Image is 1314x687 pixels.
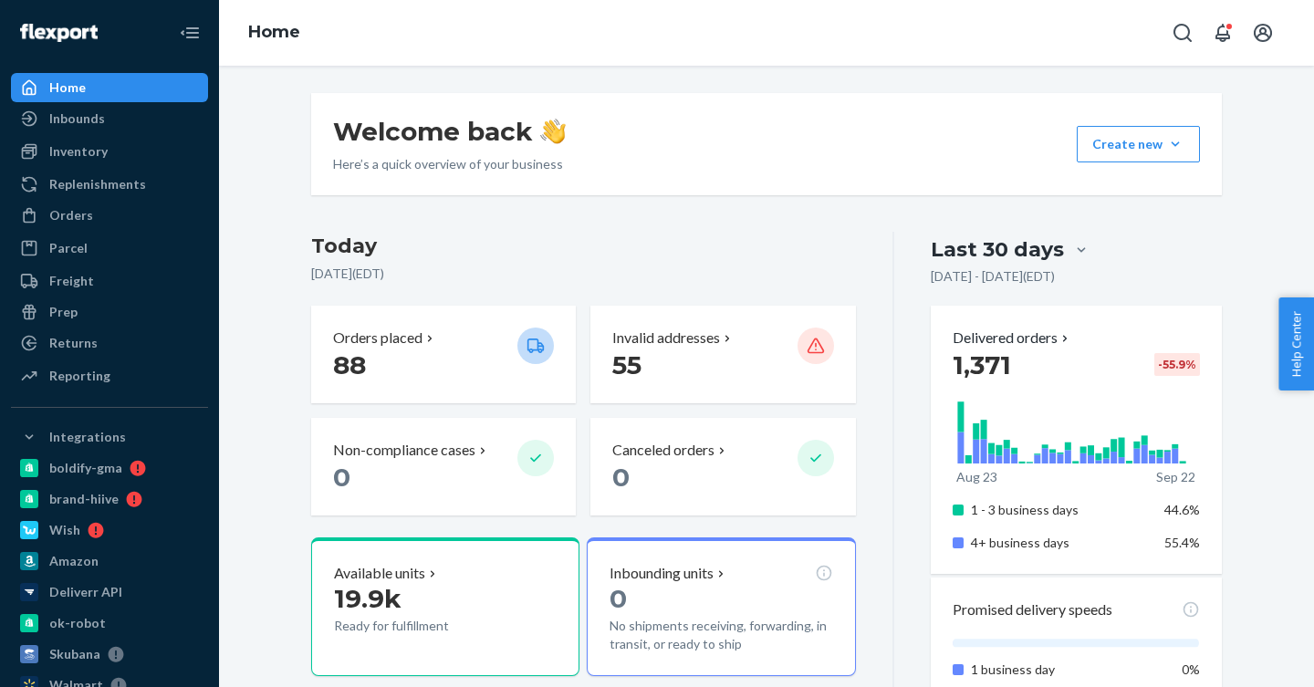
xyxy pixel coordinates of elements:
[311,265,856,283] p: [DATE] ( EDT )
[49,109,105,128] div: Inbounds
[612,462,630,493] span: 0
[11,266,208,296] a: Freight
[49,78,86,97] div: Home
[49,552,99,570] div: Amazon
[612,328,720,349] p: Invalid addresses
[49,459,122,477] div: boldify-gma
[11,578,208,607] a: Deliverr API
[49,583,122,601] div: Deliverr API
[11,515,208,545] a: Wish
[931,267,1055,286] p: [DATE] - [DATE] ( EDT )
[333,440,475,461] p: Non-compliance cases
[931,235,1064,264] div: Last 30 days
[49,645,100,663] div: Skubana
[590,418,855,515] button: Canceled orders 0
[11,453,208,483] a: boldify-gma
[334,563,425,584] p: Available units
[311,418,576,515] button: Non-compliance cases 0
[49,334,98,352] div: Returns
[11,546,208,576] a: Amazon
[1164,502,1200,517] span: 44.6%
[333,115,566,148] h1: Welcome back
[49,272,94,290] div: Freight
[333,155,566,173] p: Here’s a quick overview of your business
[333,462,350,493] span: 0
[11,137,208,166] a: Inventory
[11,201,208,230] a: Orders
[11,328,208,358] a: Returns
[11,297,208,327] a: Prep
[1182,661,1200,677] span: 0%
[49,239,88,257] div: Parcel
[1204,15,1241,51] button: Open notifications
[311,306,576,403] button: Orders placed 88
[11,104,208,133] a: Inbounds
[11,640,208,669] a: Skubana
[1154,353,1200,376] div: -55.9 %
[172,15,208,51] button: Close Navigation
[953,349,1011,380] span: 1,371
[11,484,208,514] a: brand-hiive
[610,563,714,584] p: Inbounding units
[540,119,566,144] img: hand-wave emoji
[334,583,401,614] span: 19.9k
[971,501,1151,519] p: 1 - 3 business days
[1245,15,1281,51] button: Open account menu
[49,490,119,508] div: brand-hiive
[49,175,146,193] div: Replenishments
[956,468,997,486] p: Aug 23
[333,328,422,349] p: Orders placed
[612,440,714,461] p: Canceled orders
[1278,297,1314,390] button: Help Center
[11,170,208,199] a: Replenishments
[248,22,300,42] a: Home
[49,142,108,161] div: Inventory
[49,206,93,224] div: Orders
[953,328,1072,349] button: Delivered orders
[311,232,856,261] h3: Today
[20,24,98,42] img: Flexport logo
[11,609,208,638] a: ok-robot
[49,428,126,446] div: Integrations
[11,73,208,102] a: Home
[612,349,641,380] span: 55
[971,661,1151,679] p: 1 business day
[311,537,579,676] button: Available units19.9kReady for fulfillment
[610,617,832,653] p: No shipments receiving, forwarding, in transit, or ready to ship
[953,599,1112,620] p: Promised delivery speeds
[49,303,78,321] div: Prep
[590,306,855,403] button: Invalid addresses 55
[334,617,503,635] p: Ready for fulfillment
[11,234,208,263] a: Parcel
[234,6,315,59] ol: breadcrumbs
[1164,15,1201,51] button: Open Search Box
[49,521,80,539] div: Wish
[587,537,855,676] button: Inbounding units0No shipments receiving, forwarding, in transit, or ready to ship
[971,534,1151,552] p: 4+ business days
[610,583,627,614] span: 0
[1156,468,1195,486] p: Sep 22
[333,349,366,380] span: 88
[1077,126,1200,162] button: Create new
[1164,535,1200,550] span: 55.4%
[49,614,106,632] div: ok-robot
[11,422,208,452] button: Integrations
[49,367,110,385] div: Reporting
[11,361,208,390] a: Reporting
